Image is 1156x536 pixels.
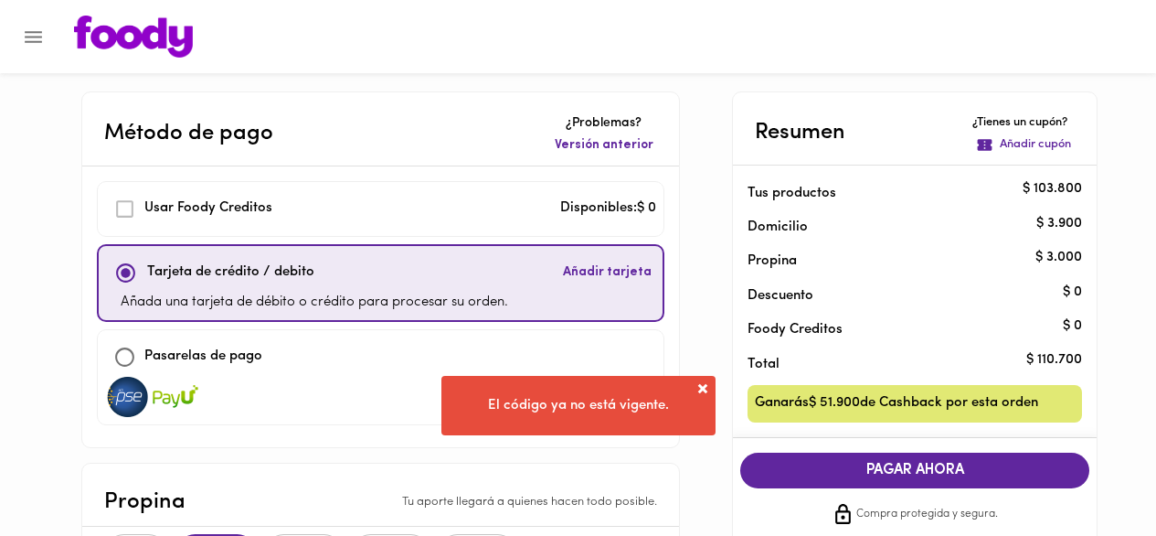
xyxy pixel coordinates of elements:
[1036,214,1082,233] p: $ 3.900
[104,486,186,519] p: Propina
[1063,283,1082,302] p: $ 0
[402,494,657,511] p: Tu aporte llegará a quienes hacen todo posible.
[755,116,845,149] p: Resumen
[748,286,813,306] p: Descuento
[1000,136,1071,154] p: Añadir cupón
[559,253,655,293] button: Añadir tarjeta
[11,15,56,59] button: Menu
[488,399,669,413] span: El código ya no está vigente.
[748,218,808,237] p: Domicilio
[144,198,272,220] p: Usar Foody Creditos
[758,462,1071,479] span: PAGAR AHORA
[104,117,273,150] p: Método de pago
[856,506,998,524] span: Compra protegida y segura.
[1023,180,1082,199] p: $ 103.800
[972,133,1075,157] button: Añadir cupón
[972,114,1075,132] p: ¿Tienes un cupón?
[105,377,151,417] img: visa
[555,136,653,155] span: Versión anterior
[551,114,657,133] p: ¿Problemas?
[748,355,1053,374] p: Total
[144,347,262,368] p: Pasarelas de pago
[74,16,193,58] img: logo.png
[755,392,1038,415] span: Ganarás $ 51.900 de Cashback por esta orden
[748,184,1053,203] p: Tus productos
[147,263,314,284] p: Tarjeta de crédito / debito
[748,320,1053,339] p: Foody Creditos
[1035,248,1082,267] p: $ 3.000
[740,453,1089,488] button: PAGAR AHORA
[121,293,508,314] p: Añada una tarjeta de débito o crédito para procesar su orden.
[551,133,657,158] button: Versión anterior
[1050,430,1138,518] iframe: Messagebird Livechat Widget
[1063,316,1082,336] p: $ 0
[153,377,198,417] img: visa
[1026,351,1082,370] p: $ 110.700
[560,198,656,220] p: Disponibles: $ 0
[748,252,1053,271] p: Propina
[563,263,652,282] span: Añadir tarjeta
